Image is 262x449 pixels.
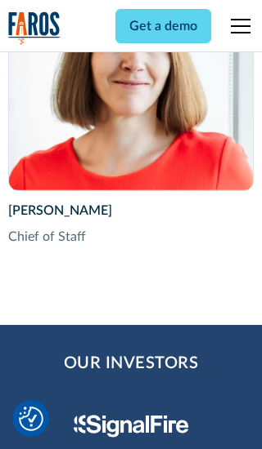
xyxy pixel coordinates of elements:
[8,227,255,247] div: Chief of Staff
[19,407,43,431] img: Revisit consent button
[8,201,255,220] div: [PERSON_NAME]
[74,415,189,438] img: Signal Fire Logo
[64,351,199,376] h2: Our Investors
[8,11,61,45] img: Logo of the analytics and reporting company Faros.
[221,7,254,46] div: menu
[19,407,43,431] button: Cookie Settings
[8,11,61,45] a: home
[115,9,211,43] a: Get a demo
